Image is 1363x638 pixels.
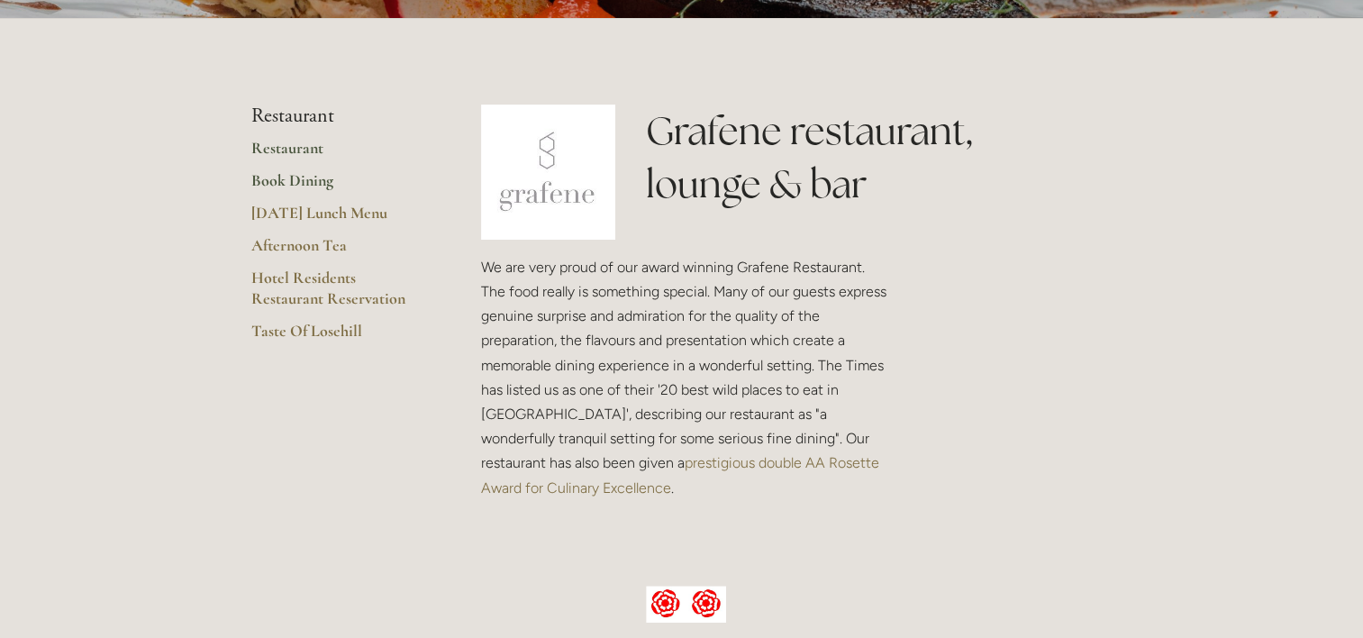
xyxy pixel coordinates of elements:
[251,203,423,235] a: [DATE] Lunch Menu
[646,105,1112,211] h1: Grafene restaurant, lounge & bar
[481,255,892,500] p: We are very proud of our award winning Grafene Restaurant. The food really is something special. ...
[646,586,726,624] img: AA culinary excellence.jpg
[251,235,423,268] a: Afternoon Tea
[251,321,423,353] a: Taste Of Losehill
[251,268,423,321] a: Hotel Residents Restaurant Reservation
[251,105,423,128] li: Restaurant
[481,105,616,240] img: grafene.jpg
[481,454,883,496] a: prestigious double AA Rosette Award for Culinary Excellence
[251,170,423,203] a: Book Dining
[251,138,423,170] a: Restaurant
